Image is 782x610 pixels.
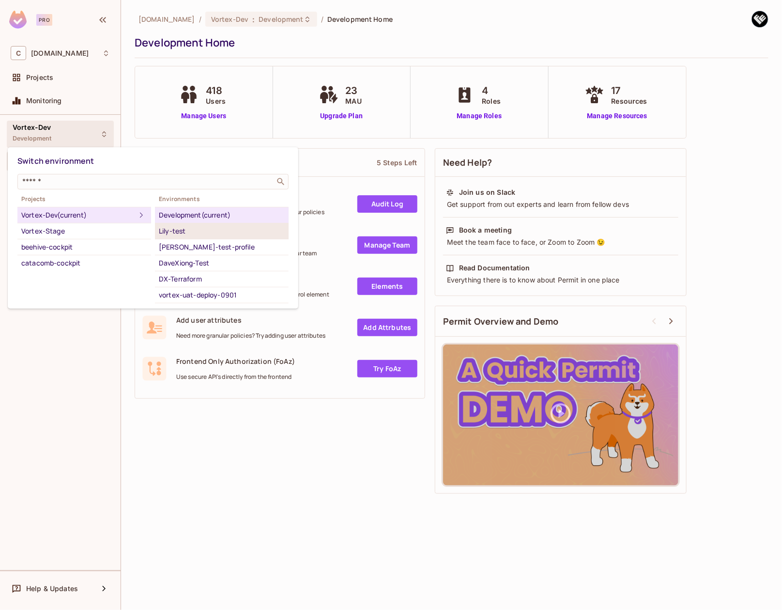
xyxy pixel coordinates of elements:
div: vortex-uat-deploy-0901 [159,289,285,301]
div: Development (current) [159,209,285,221]
div: beehive-cockpit [21,241,147,253]
div: Lily-test [159,225,285,237]
div: Vortex-Dev (current) [21,209,136,221]
div: DX-Terraform [159,273,285,285]
span: Switch environment [17,156,94,166]
div: DaveXiong-Test [159,257,285,269]
div: [PERSON_NAME]-test-profile [159,241,285,253]
span: Environments [155,195,289,203]
div: catacomb-cockpit [21,257,147,269]
span: Projects [17,195,151,203]
div: Vortex-Stage [21,225,147,237]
